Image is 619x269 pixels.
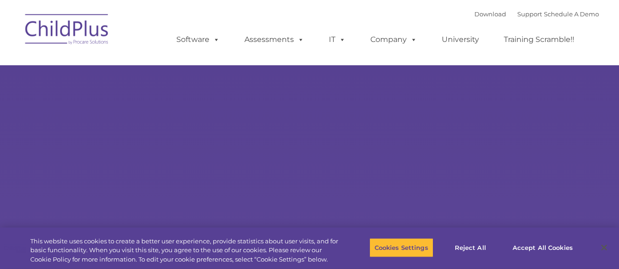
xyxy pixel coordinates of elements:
[361,30,426,49] a: Company
[320,30,355,49] a: IT
[441,238,500,257] button: Reject All
[544,10,599,18] a: Schedule A Demo
[508,238,578,257] button: Accept All Cookies
[494,30,584,49] a: Training Scramble!!
[517,10,542,18] a: Support
[474,10,506,18] a: Download
[167,30,229,49] a: Software
[30,237,341,264] div: This website uses cookies to create a better user experience, provide statistics about user visit...
[369,238,433,257] button: Cookies Settings
[235,30,313,49] a: Assessments
[432,30,488,49] a: University
[21,7,114,54] img: ChildPlus by Procare Solutions
[594,237,614,258] button: Close
[474,10,599,18] font: |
